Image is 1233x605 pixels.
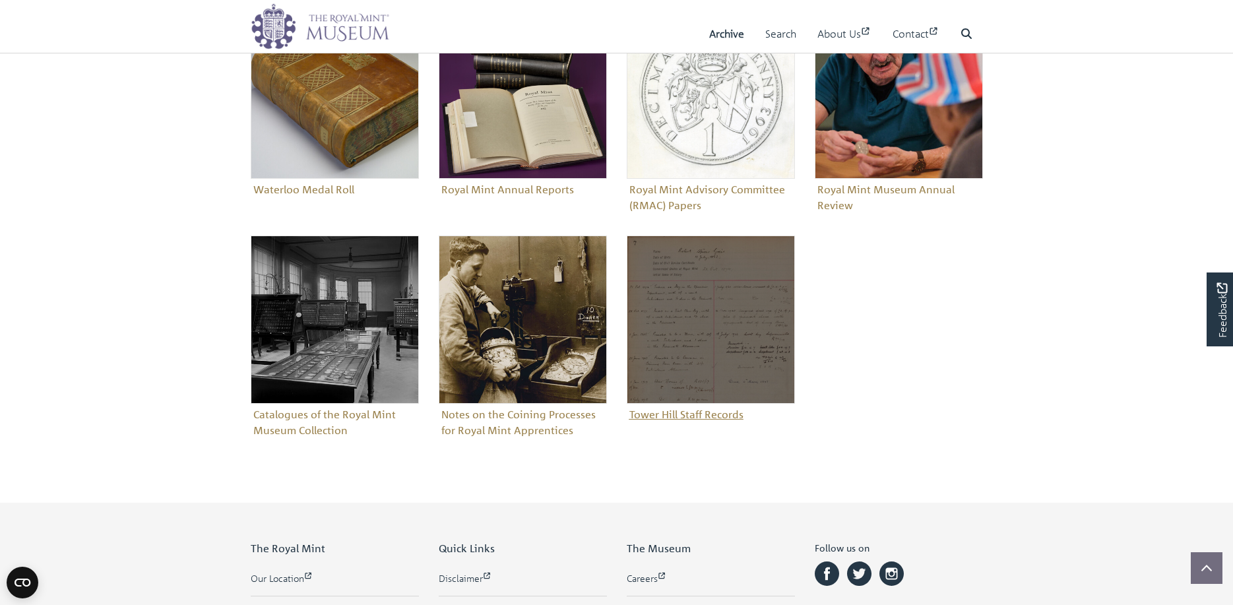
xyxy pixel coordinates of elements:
a: Catalogues of the Royal Mint Museum CollectionCatalogues of the Royal Mint Museum Collection [251,236,419,441]
img: Royal Mint Museum Annual Review [815,11,983,179]
div: Sub-collection [805,11,993,236]
a: Royal Mint Museum Annual ReviewRoyal Mint Museum Annual Review [815,11,983,216]
img: Catalogues of the Royal Mint Museum Collection [251,236,419,404]
button: Open CMP widget [7,567,38,598]
a: Disclaimer [439,571,607,585]
span: The Royal Mint [251,542,325,555]
a: Search [765,15,796,53]
img: Royal Mint Advisory Committee (RMAC) Papers [627,11,795,179]
img: Waterloo Medal Roll [251,11,419,179]
div: Sub-collection [617,236,805,461]
a: Royal Mint Advisory Committee (RMAC) PapersRoyal Mint Advisory Committee (RMAC) Papers [627,11,795,216]
div: Sub-collection [241,11,429,236]
div: Sub-collection [241,236,429,461]
img: Royal Mint Annual Reports [439,11,607,179]
a: Tower Hill Staff RecordsTower Hill Staff Records [627,236,795,425]
a: Careers [627,571,795,585]
img: Tower Hill Staff Records [627,236,795,404]
img: Notes on the Coining Processes for Royal Mint Apprentices [439,236,607,404]
a: Notes on the Coining Processes for Royal Mint ApprenticesNotes on the Coining Processes for Royal... [439,236,607,441]
div: Sub-collection [429,11,617,236]
span: The Museum [627,542,691,555]
a: Our Location [251,571,419,585]
a: Royal Mint Annual ReportsRoyal Mint Annual Reports [439,11,607,200]
button: Scroll to top [1191,552,1222,584]
span: Feedback [1214,282,1230,337]
a: About Us [817,15,871,53]
a: Would you like to provide feedback? [1207,272,1233,346]
span: Quick Links [439,542,495,555]
div: Sub-collection [617,11,805,236]
img: logo_wide.png [251,3,389,49]
a: Contact [893,15,939,53]
a: Waterloo Medal RollWaterloo Medal Roll [251,11,419,200]
h6: Follow us on [815,542,983,559]
a: Archive [709,15,744,53]
div: Sub-collection [429,236,617,461]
